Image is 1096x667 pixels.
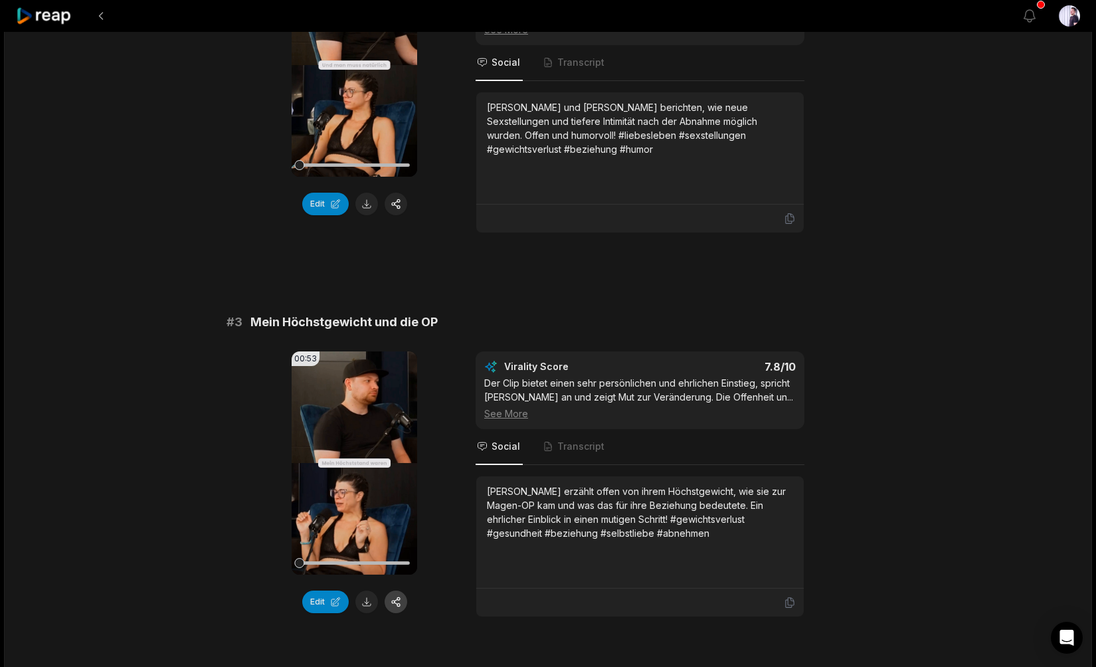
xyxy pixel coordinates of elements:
[250,313,438,332] span: Mein Höchstgewicht und die OP
[492,440,520,453] span: Social
[492,56,520,69] span: Social
[487,484,793,540] div: [PERSON_NAME] erzählt offen von ihrem Höchstgewicht, wie sie zur Magen-OP kam und was das für ihr...
[487,100,793,156] div: [PERSON_NAME] und [PERSON_NAME] berichten, wie neue Sexstellungen und tiefere Intimität nach der ...
[484,407,796,421] div: See More
[654,360,796,373] div: 7.8 /10
[302,193,349,215] button: Edit
[557,56,604,69] span: Transcript
[476,429,804,465] nav: Tabs
[1051,622,1083,654] div: Open Intercom Messenger
[302,591,349,613] button: Edit
[227,313,242,332] span: # 3
[557,440,604,453] span: Transcript
[292,351,417,575] video: Your browser does not support mp4 format.
[476,45,804,81] nav: Tabs
[504,360,647,373] div: Virality Score
[484,376,796,421] div: Der Clip bietet einen sehr persönlichen und ehrlichen Einstieg, spricht [PERSON_NAME] an und zeig...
